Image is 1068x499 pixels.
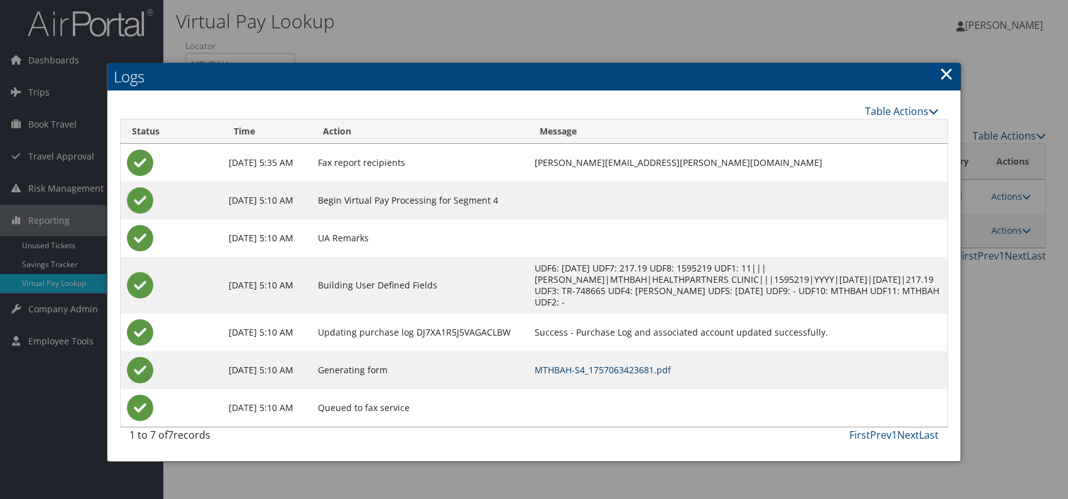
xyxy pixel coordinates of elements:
div: 1 to 7 of records [129,427,318,449]
a: MTHBAH-S4_1757063423681.pdf [535,364,671,376]
a: Table Actions [865,104,939,118]
h2: Logs [107,63,961,90]
td: [DATE] 5:10 AM [222,219,312,257]
td: UA Remarks [312,219,528,257]
th: Message: activate to sort column ascending [528,119,947,144]
td: [DATE] 5:10 AM [222,182,312,219]
th: Status: activate to sort column ascending [121,119,222,144]
a: First [849,428,870,442]
a: Prev [870,428,891,442]
td: Queued to fax service [312,389,528,427]
td: Success - Purchase Log and associated account updated successfully. [528,314,947,351]
td: [DATE] 5:10 AM [222,257,312,314]
span: 7 [168,428,173,442]
td: [DATE] 5:10 AM [222,389,312,427]
td: Begin Virtual Pay Processing for Segment 4 [312,182,528,219]
td: [DATE] 5:10 AM [222,351,312,389]
td: [PERSON_NAME][EMAIL_ADDRESS][PERSON_NAME][DOMAIN_NAME] [528,144,947,182]
a: Last [919,428,939,442]
td: Fax report recipients [312,144,528,182]
a: Close [939,61,954,86]
td: Updating purchase log DJ7XA1R5J5VAGACLBW [312,314,528,351]
td: [DATE] 5:10 AM [222,314,312,351]
td: Building User Defined Fields [312,257,528,314]
a: 1 [891,428,897,442]
td: UDF6: [DATE] UDF7: 217.19 UDF8: 1595219 UDF1: 11|||[PERSON_NAME]|MTHBAH|HEALTHPARTNERS CLINIC|||1... [528,257,947,314]
td: Generating form [312,351,528,389]
th: Action: activate to sort column ascending [312,119,528,144]
a: Next [897,428,919,442]
th: Time: activate to sort column ascending [222,119,312,144]
td: [DATE] 5:35 AM [222,144,312,182]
